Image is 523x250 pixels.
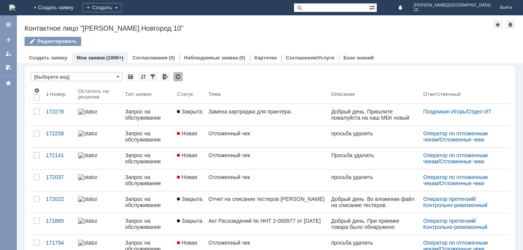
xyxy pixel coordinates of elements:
span: Новая [177,174,197,180]
img: statusbar-100 (1).png [78,218,97,224]
div: 172037 [46,174,72,180]
a: statusbar-15 (1).png [75,148,122,169]
a: Отложенный чек [206,169,328,191]
span: 10 [414,8,491,12]
div: Запрос на обслуживание [125,109,171,121]
div: / [423,109,500,115]
a: Согласования [132,55,168,61]
div: / [423,130,500,143]
div: Номер [50,91,66,97]
div: Отчет на списание тестеров [PERSON_NAME] [209,196,325,202]
a: Контрольно-ревизионный отдел [423,202,489,214]
img: statusbar-15 (1).png [78,174,97,180]
div: (1000+) [106,55,123,61]
div: Запрос на обслуживание [125,130,171,143]
div: Обновлять список [173,72,183,81]
div: Добавить в избранное [493,20,502,29]
a: Мои согласования [2,61,15,74]
div: 172258 [46,130,72,137]
div: / [423,218,500,230]
div: Сделать домашней страницей [506,20,515,29]
div: Отложенный чек [209,130,325,137]
div: Экспорт списка [161,72,170,81]
div: Сортировка... [139,72,148,81]
a: Закрыта [174,213,205,235]
div: Контактное лицо "[PERSON_NAME].Новгород 10" [25,25,493,32]
span: Новая [177,130,197,137]
a: Акт Расхождений № ННТ 2-000977 от [DATE] [206,213,328,235]
th: Номер [43,84,75,104]
a: Поздникин Игорь [423,109,466,115]
div: 172278 [46,109,72,115]
img: logo [9,5,15,11]
a: Отложенные чеки [440,158,484,164]
a: 172037 [43,169,75,191]
span: Расширенный поиск [369,3,377,11]
div: Акт Расхождений № ННТ 2-000977 от [DATE] [209,218,325,224]
a: statusbar-100 (1).png [75,213,122,235]
a: Закрыта [174,104,205,125]
div: 172141 [46,152,72,158]
span: Закрыта [177,196,202,202]
a: Отложенные чеки [440,137,484,143]
div: Описание [331,91,355,97]
span: Новая [177,240,197,246]
a: Запрос на обслуживание [122,104,174,125]
a: Закрыта [174,191,205,213]
span: Закрыта [177,218,202,224]
a: Запрос на обслуживание [122,126,174,147]
a: 172141 [43,148,75,169]
div: 171865 [46,218,72,224]
a: Перейти на домашнюю страницу [9,5,15,11]
div: / [423,152,500,164]
div: (0) [169,55,175,61]
th: Ответственный [420,84,503,104]
div: (0) [239,55,245,61]
a: Отложенные чеки [440,180,484,186]
a: Оператор по отложенным чекам [423,130,489,143]
a: statusbar-25 (1).png [75,126,122,147]
div: Ответственный [423,91,461,97]
a: Контрольно-ревизионный отдел [423,224,489,236]
img: statusbar-25 (1).png [78,130,97,137]
div: Создать [83,3,122,12]
a: Отчет на списание тестеров [PERSON_NAME] [206,191,328,213]
img: statusbar-0 (1).png [78,240,97,246]
div: Отложенный чек [209,174,325,180]
a: 172022 [43,191,75,213]
a: База знаний [343,55,374,61]
div: Статус [177,91,193,97]
div: Запрос на обслуживание [125,218,171,230]
a: Создать заявку [2,34,15,46]
div: 172022 [46,196,72,202]
a: Оператор по отложенным чекам [423,174,489,186]
span: Настройки [34,87,40,94]
div: Замена картриджа для принтера. [209,109,325,115]
div: Фильтрация... [148,72,157,81]
a: Наблюдаемые заявки [184,55,238,61]
a: Мои заявки [2,48,15,60]
a: Отложенный чек [206,126,328,147]
span: [PERSON_NAME][GEOGRAPHIC_DATA] [414,3,491,8]
a: Новая [174,126,205,147]
a: Оператор претензий [423,196,475,202]
a: 171865 [43,213,75,235]
div: Запрос на обслуживание [125,196,171,208]
a: Запрос на обслуживание [122,148,174,169]
span: Закрыта [177,109,202,115]
a: Карточка [255,55,277,61]
a: statusbar-100 (1).png [75,191,122,213]
a: Запрос на обслуживание [122,191,174,213]
a: Отложенный чек [206,148,328,169]
a: Соглашения/Услуги [286,55,334,61]
a: statusbar-15 (1).png [75,169,122,191]
a: Мои заявки [77,55,105,61]
a: Запрос на обслуживание [122,213,174,235]
div: 171794 [46,240,72,246]
div: / [423,196,500,208]
th: Осталось на решение [75,84,122,104]
a: statusbar-0 (1).png [75,104,122,125]
div: Запрос на обслуживание [125,174,171,186]
span: Новая [177,152,197,158]
div: Запрос на обслуживание [125,152,171,164]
